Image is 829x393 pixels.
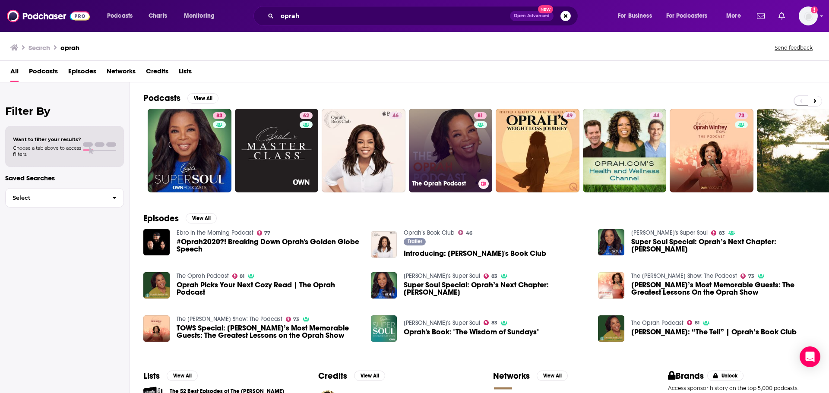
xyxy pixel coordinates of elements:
a: ListsView All [143,371,198,381]
a: Oprah's Super Soul [631,229,708,236]
span: Want to filter your results? [13,136,81,142]
a: Oprah's Super Soul [404,272,480,280]
a: 83 [148,109,231,192]
h3: Search [28,44,50,52]
span: TOWS Special: [PERSON_NAME]’s Most Memorable Guests: The Greatest Lessons on the Oprah Show [177,324,361,339]
button: open menu [720,9,752,23]
h2: Networks [493,371,530,381]
a: 83 [213,112,226,119]
a: 44 [583,109,667,192]
a: 73 [735,112,748,119]
button: View All [354,371,385,381]
a: 83 [711,230,725,236]
a: 62 [300,112,313,119]
a: Oprah's Book: "The Wisdom of Sundays" [371,315,397,342]
img: TOWS Special: Oprah’s Most Memorable Guests: The Greatest Lessons on the Oprah Show [143,315,170,342]
a: CreditsView All [318,371,385,381]
input: Search podcasts, credits, & more... [277,9,510,23]
h3: oprah [60,44,79,52]
h2: Brands [668,371,704,381]
h2: Episodes [143,213,179,224]
img: Oprah’s Most Memorable Guests: The Greatest Lessons On the Oprah Show [598,272,624,299]
a: Show notifications dropdown [775,9,788,23]
a: Lists [179,64,192,82]
a: 83 [484,320,497,325]
a: 46 [389,112,402,119]
span: 83 [491,321,497,325]
a: 81 [687,320,699,325]
h2: Podcasts [143,93,180,104]
button: View All [186,213,217,223]
a: The Oprah Winfrey Show: The Podcast [177,315,282,323]
div: Open Intercom Messenger [800,346,820,367]
a: 81 [232,274,245,279]
span: Episodes [68,64,96,82]
span: Monitoring [184,10,215,22]
a: Podchaser - Follow, Share and Rate Podcasts [7,8,90,24]
img: User Profile [799,6,818,25]
span: 73 [748,274,754,278]
a: 81The Oprah Podcast [409,109,493,192]
span: 81 [240,274,244,278]
a: 73 [286,317,300,322]
button: open menu [612,9,663,23]
img: Super Soul Special: Oprah’s Next Chapter: Patti LaBelle [371,272,397,299]
a: PodcastsView All [143,93,218,104]
span: 83 [216,112,222,120]
a: Oprah's Super Soul [404,319,480,327]
a: Show notifications dropdown [753,9,768,23]
button: Select [5,188,124,208]
button: open menu [101,9,144,23]
a: All [10,64,19,82]
img: #Oprah2020?! Breaking Down Oprah's Golden Globe Speech [143,229,170,255]
img: Introducing: Oprah's Book Club [371,231,397,258]
a: Oprah Picks Your Next Cozy Read | The Oprah Podcast [177,281,361,296]
button: View All [537,371,568,381]
button: Show profile menu [799,6,818,25]
a: #Oprah2020?! Breaking Down Oprah's Golden Globe Speech [177,238,361,253]
a: 49 [563,112,576,119]
a: Charts [143,9,172,23]
p: Access sponsor history on the top 5,000 podcasts. [668,385,815,391]
span: [PERSON_NAME]: “The Tell” | Oprah’s Book Club [631,328,797,336]
a: 46 [458,230,472,235]
a: Oprah’s Most Memorable Guests: The Greatest Lessons On the Oprah Show [631,281,815,296]
span: Networks [107,64,136,82]
span: Podcasts [107,10,133,22]
span: Open Advanced [514,14,550,18]
a: 46 [322,109,405,192]
img: Oprah Picks Your Next Cozy Read | The Oprah Podcast [143,272,170,299]
a: 83 [484,274,497,279]
span: Trailer [408,239,422,244]
a: 77 [257,230,271,236]
a: Super Soul Special: Oprah’s Next Chapter: Tina Turner [631,238,815,253]
svg: Add a profile image [811,6,818,13]
span: Select [6,195,105,201]
button: Open AdvancedNew [510,11,554,21]
span: 46 [466,231,472,235]
span: 49 [566,112,573,120]
a: 49 [496,109,579,192]
span: Introducing: [PERSON_NAME]'s Book Club [404,250,546,257]
span: 83 [719,231,725,235]
a: Super Soul Special: Oprah’s Next Chapter: Tina Turner [598,229,624,255]
a: 73 [740,274,754,279]
a: 73 [670,109,753,192]
a: EpisodesView All [143,213,217,224]
span: Logged in as SimonElement [799,6,818,25]
span: 83 [491,274,497,278]
a: Credits [146,64,168,82]
h2: Lists [143,371,160,381]
span: Charts [149,10,167,22]
span: 73 [738,112,744,120]
span: 44 [653,112,659,120]
button: View All [187,93,218,104]
h2: Credits [318,371,347,381]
